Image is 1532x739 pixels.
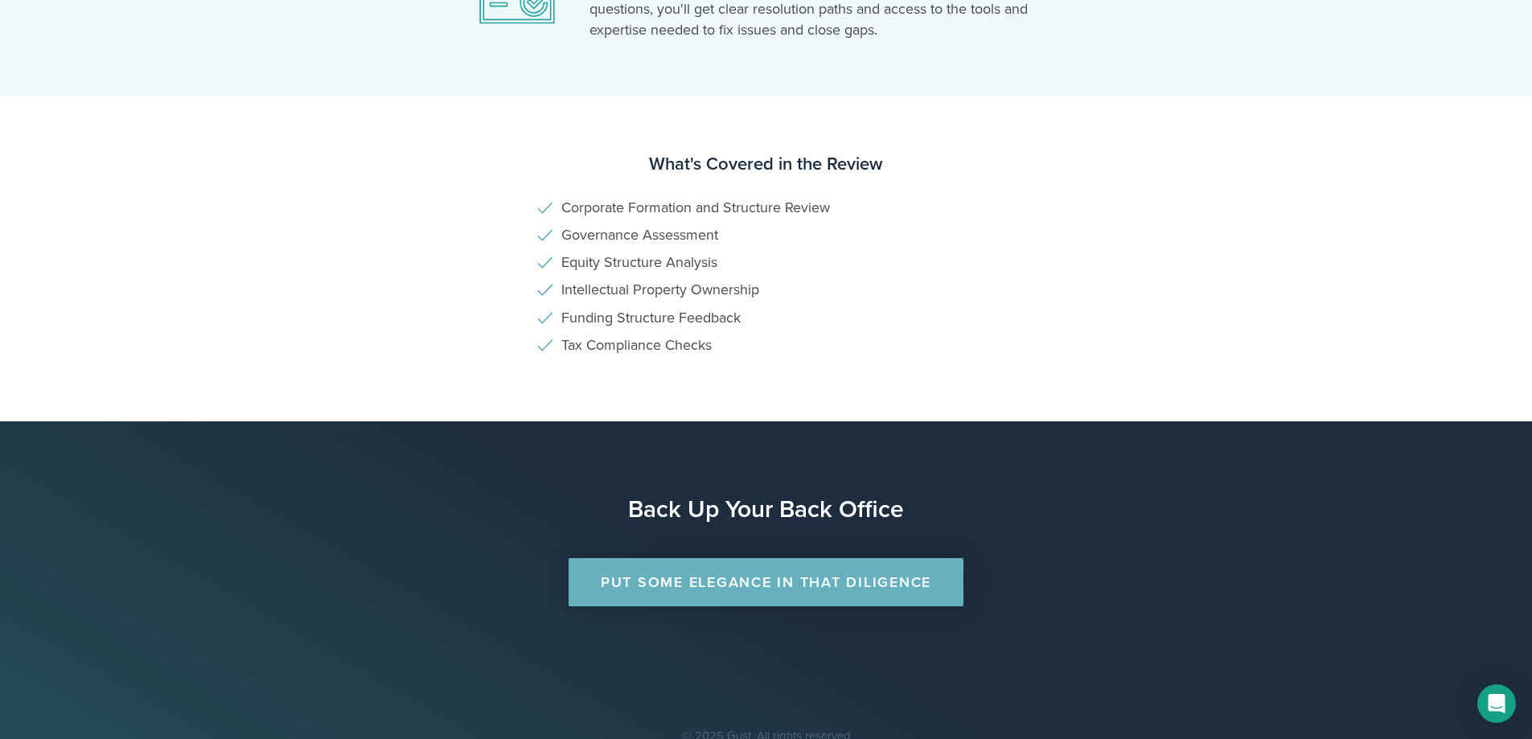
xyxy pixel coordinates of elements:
h3: What's Covered in the Review [32,153,1500,176]
li: Corporate Formation and Structure Review [537,200,996,216]
a: Put Some Elegance in that Diligence [569,558,963,606]
li: Tax Compliance Checks [537,338,996,353]
li: Funding Structure Feedback [537,310,996,326]
h1: Back Up Your Back Office [8,494,1524,526]
div: Open Intercom Messenger [1477,684,1516,723]
li: Equity Structure Analysis [537,255,996,270]
li: Governance Assessment [537,228,996,243]
li: Intellectual Property Ownership [537,282,996,298]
